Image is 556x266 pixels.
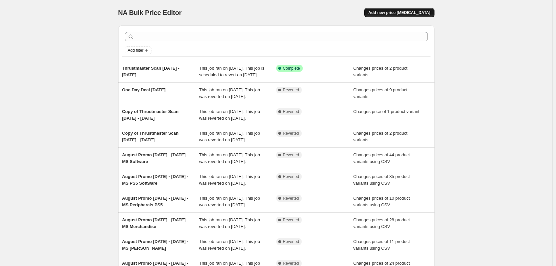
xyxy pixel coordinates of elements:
[122,131,179,142] span: Copy of Thrustmaster Scan [DATE] - [DATE]
[353,196,410,207] span: Changes prices of 10 product variants using CSV
[128,48,143,53] span: Add filter
[122,87,166,92] span: One Day Deal [DATE]
[199,174,260,186] span: This job ran on [DATE]. This job was reverted on [DATE].
[368,10,430,15] span: Add new price [MEDICAL_DATA]
[122,66,179,77] span: Thrustmaster Scan [DATE] - [DATE]
[283,152,299,158] span: Reverted
[283,66,300,71] span: Complete
[122,196,188,207] span: August Promo [DATE] - [DATE] - MS Peripherals PS5
[353,217,410,229] span: Changes prices of 28 product variants using CSV
[283,87,299,93] span: Reverted
[122,109,179,121] span: Copy of Thrustmaster Scan [DATE] - [DATE]
[353,87,408,99] span: Changes prices of 9 product variants
[199,196,260,207] span: This job ran on [DATE]. This job was reverted on [DATE].
[353,174,410,186] span: Changes prices of 35 product variants using CSV
[199,87,260,99] span: This job ran on [DATE]. This job was reverted on [DATE].
[283,261,299,266] span: Reverted
[122,174,188,186] span: August Promo [DATE] - [DATE] - MS PS5 Software
[353,66,408,77] span: Changes prices of 2 product variants
[199,239,260,251] span: This job ran on [DATE]. This job was reverted on [DATE].
[283,174,299,179] span: Reverted
[199,131,260,142] span: This job ran on [DATE]. This job was reverted on [DATE].
[353,131,408,142] span: Changes prices of 2 product variants
[283,196,299,201] span: Reverted
[125,46,151,54] button: Add filter
[199,66,264,77] span: This job ran on [DATE]. This job is scheduled to revert on [DATE].
[283,109,299,114] span: Reverted
[364,8,434,17] button: Add new price [MEDICAL_DATA]
[353,239,410,251] span: Changes prices of 11 product variants using CSV
[199,217,260,229] span: This job ran on [DATE]. This job was reverted on [DATE].
[118,9,182,16] span: NA Bulk Price Editor
[283,217,299,223] span: Reverted
[199,109,260,121] span: This job ran on [DATE]. This job was reverted on [DATE].
[283,131,299,136] span: Reverted
[283,239,299,244] span: Reverted
[122,152,188,164] span: August Promo [DATE] - [DATE] - MS Software
[199,152,260,164] span: This job ran on [DATE]. This job was reverted on [DATE].
[353,109,419,114] span: Changes price of 1 product variant
[353,152,410,164] span: Changes prices of 44 product variants using CSV
[122,217,188,229] span: August Promo [DATE] - [DATE] - MS Merchandise
[122,239,188,251] span: August Promo [DATE] - [DATE] - MS [PERSON_NAME]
